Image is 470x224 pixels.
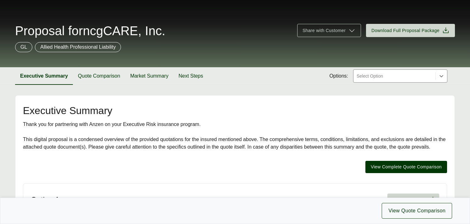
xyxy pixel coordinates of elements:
[329,72,348,80] span: Options:
[371,164,442,170] span: View Complete Quote Comparison
[173,67,208,85] button: Next Steps
[382,203,452,219] button: View Quote Comparison
[40,43,116,51] p: Allied Health Professional Liability
[73,67,125,85] button: Quote Comparison
[371,27,440,34] span: Download Full Proposal Package
[20,43,27,51] p: GL
[23,106,447,116] h2: Executive Summary
[297,24,361,37] button: Share with Customer
[365,161,447,173] button: View Complete Quote Comparison
[387,194,439,206] button: Download Quotes
[390,197,427,203] span: Download Quotes
[303,27,346,34] span: Share with Customer
[15,67,73,85] button: Executive Summary
[388,207,445,215] span: View Quote Comparison
[366,24,455,37] button: Download Full Proposal Package
[15,25,165,37] span: Proposal for ncgCARE, Inc.
[31,195,60,205] h3: Option A
[23,121,447,151] div: Thank you for partnering with Anzen on your Executive Risk insurance program. This digital propos...
[125,67,173,85] button: Market Summary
